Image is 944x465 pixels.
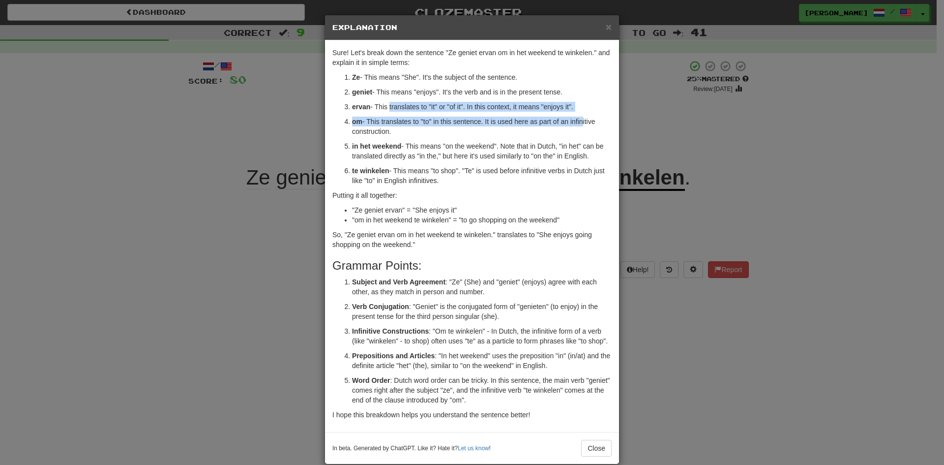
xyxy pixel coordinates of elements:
[352,302,612,321] p: : "Geniet" is the conjugated form of "genieten" (to enjoy) in the present tense for the third per...
[352,73,360,81] strong: Ze
[606,22,612,32] button: Close
[332,23,612,32] h5: Explanation
[352,303,409,310] strong: Verb Conjugation
[352,88,372,96] strong: geniet
[352,142,401,150] strong: in het weekend
[332,410,612,420] p: I hope this breakdown helps you understand the sentence better!
[352,326,612,346] p: : "Om te winkelen" - In Dutch, the infinitive form of a verb (like "winkelen" - to shop) often us...
[352,327,429,335] strong: Infinitive Constructions
[352,72,612,82] p: - This means "She". It's the subject of the sentence.
[352,117,612,136] p: - This translates to "to" in this sentence. It is used here as part of an infinitive construction.
[352,205,612,215] li: "Ze geniet ervan" = "She enjoys it"
[581,440,612,457] button: Close
[352,118,362,125] strong: om
[352,166,612,186] p: - This means "to shop". "Te" is used before infinitive verbs in Dutch just like "to" in English i...
[458,445,489,452] a: Let us know
[352,87,612,97] p: - This means "enjoys". It's the verb and is in the present tense.
[352,103,370,111] strong: ervan
[352,352,435,360] strong: Prepositions and Articles
[352,141,612,161] p: - This means "on the weekend". Note that in Dutch, "in het" can be translated directly as "in the...
[332,259,612,272] h3: Grammar Points:
[352,278,445,286] strong: Subject and Verb Agreement
[352,215,612,225] li: "om in het weekend te winkelen" = "to go shopping on the weekend"
[606,21,612,32] span: ×
[332,48,612,67] p: Sure! Let's break down the sentence "Ze geniet ervan om in het weekend te winkelen." and explain ...
[352,102,612,112] p: - This translates to "it" or "of it". In this context, it means "enjoys it".
[352,351,612,371] p: : "In het weekend" uses the preposition "in" (in/at) and the definite article "het" (the), simila...
[352,167,389,175] strong: te winkelen
[332,230,612,249] p: So, "Ze geniet ervan om in het weekend te winkelen." translates to "She enjoys going shopping on ...
[352,376,390,384] strong: Word Order
[332,444,491,453] small: In beta. Generated by ChatGPT. Like it? Hate it? !
[352,277,612,297] p: : "Ze" (She) and "geniet" (enjoys) agree with each other, as they match in person and number.
[332,190,612,200] p: Putting it all together:
[352,375,612,405] p: : Dutch word order can be tricky. In this sentence, the main verb "geniet" comes right after the ...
